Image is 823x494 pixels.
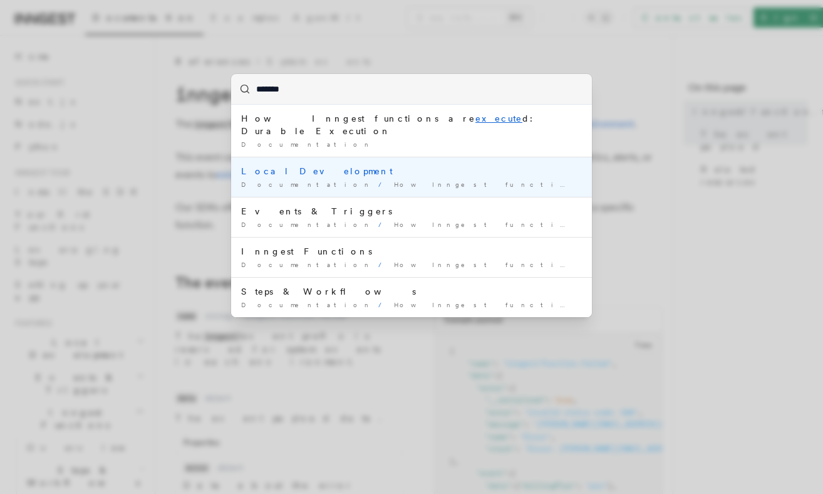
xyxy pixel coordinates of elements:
[241,205,582,218] div: Events & Triggers
[241,245,582,258] div: Inngest Functions
[241,181,373,188] span: Documentation
[378,221,389,228] span: /
[241,221,373,228] span: Documentation
[241,112,582,137] div: How Inngest functions are d: Durable Execution
[241,140,373,148] span: Documentation
[241,165,582,177] div: Local Development
[378,301,389,308] span: /
[378,261,389,268] span: /
[378,181,389,188] span: /
[241,285,582,298] div: Steps & Workflows
[241,261,373,268] span: Documentation
[475,113,522,124] mark: execute
[241,301,373,308] span: Documentation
